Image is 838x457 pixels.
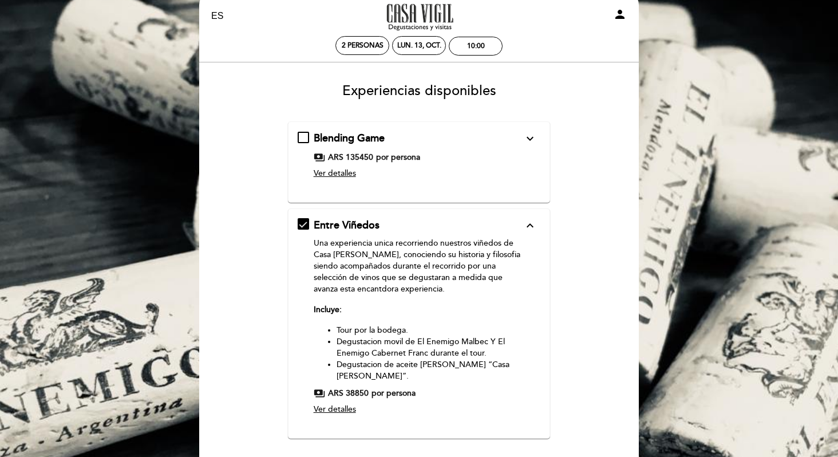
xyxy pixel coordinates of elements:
[328,388,369,399] span: ARS 38850
[397,41,441,50] div: lun. 13, oct.
[314,132,385,144] span: Blending Game
[314,238,520,294] span: Una experiencia unica recorriendo nuestros viñedos de Casa [PERSON_NAME], conociendo su historia ...
[314,219,380,231] span: Entre Viñedos
[342,82,496,99] span: Experiencias disponibles
[298,131,541,184] md-checkbox: Blending Game expand_more Conviértase en enólogo por un día con esta experiencia pensada para apr...
[520,131,540,146] button: expand_more
[337,360,509,381] span: Degustacion de aceite [PERSON_NAME] “Casa [PERSON_NAME]”.
[314,388,325,399] span: payments
[328,152,373,163] span: ARS 135450
[613,7,627,21] i: person
[337,337,505,358] span: Degustacion movil de El Enemigo Malbec Y El Enemigo Cabernet Franc durante el tour.
[314,404,356,414] span: Ver detalles
[337,325,408,335] span: Tour por la bodega.
[342,41,384,50] span: 2 personas
[520,218,540,233] button: expand_less
[467,42,485,50] div: 10:00
[613,7,627,25] button: person
[314,305,342,314] strong: Incluye:
[523,132,537,145] i: expand_more
[347,1,491,32] a: Casa [PERSON_NAME] - SÓLO Visitas y Degustaciones
[314,152,325,163] span: payments
[314,168,356,178] span: Ver detalles
[523,219,537,233] i: expand_less
[376,152,420,163] span: por persona
[371,388,416,399] span: por persona
[298,218,541,420] md-checkbox: Entre Viñedos expand_more Una experiencia unica recorriendo nuestros viñedos de Casa Vigil, conoc...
